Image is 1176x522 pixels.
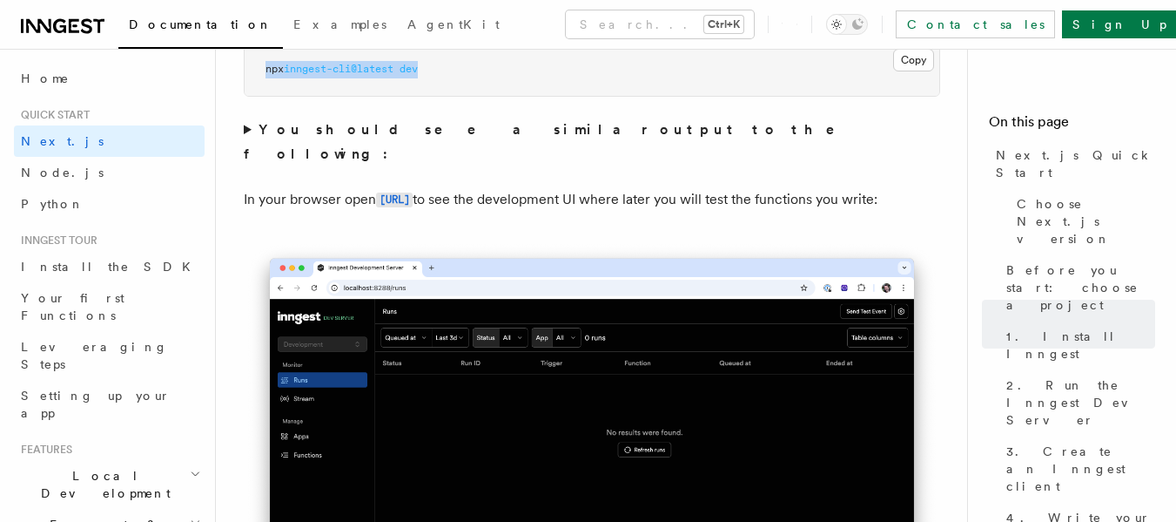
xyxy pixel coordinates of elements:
span: 2. Run the Inngest Dev Server [1006,376,1155,429]
a: Install the SDK [14,251,205,282]
a: Python [14,188,205,220]
a: AgentKit [397,5,510,47]
button: Toggle dark mode [826,14,868,35]
button: Search...Ctrl+K [566,10,754,38]
a: [URL] [376,191,413,207]
span: 3. Create an Inngest client [1006,443,1155,495]
h4: On this page [989,112,1155,139]
a: Examples [283,5,397,47]
span: Choose Next.js version [1017,195,1155,247]
span: Next.js Quick Start [996,146,1155,181]
span: Examples [293,17,386,31]
summary: You should see a similar output to the following: [244,118,940,166]
span: npx [265,63,284,75]
a: Leveraging Steps [14,331,205,380]
span: Quick start [14,108,90,122]
button: Copy [893,49,934,71]
code: [URL] [376,193,413,207]
span: Leveraging Steps [21,340,168,371]
a: 3. Create an Inngest client [999,436,1155,502]
span: Local Development [14,467,190,502]
span: Install the SDK [21,260,201,274]
span: Documentation [129,17,272,31]
span: Python [21,197,84,211]
span: Your first Functions [21,291,124,322]
span: Node.js [21,166,104,180]
span: Home [21,70,70,87]
span: Inngest tour [14,234,97,247]
a: Setting up your app [14,380,205,429]
strong: You should see a similar output to the following: [244,121,859,162]
a: Node.js [14,157,205,188]
a: 1. Install Inngest [999,321,1155,369]
a: Contact sales [896,10,1055,38]
span: Setting up your app [21,389,171,420]
button: Local Development [14,460,205,509]
a: Before you start: choose a project [999,254,1155,321]
a: Choose Next.js version [1010,188,1155,254]
kbd: Ctrl+K [704,16,743,33]
a: 2. Run the Inngest Dev Server [999,369,1155,436]
span: Features [14,443,72,457]
a: Next.js [14,125,205,157]
span: AgentKit [407,17,500,31]
a: Documentation [118,5,283,49]
span: dev [400,63,418,75]
span: 1. Install Inngest [1006,328,1155,363]
a: Your first Functions [14,282,205,331]
span: Next.js [21,134,104,148]
a: Home [14,63,205,94]
p: In your browser open to see the development UI where later you will test the functions you write: [244,187,940,213]
span: Before you start: choose a project [1006,261,1155,314]
span: inngest-cli@latest [284,63,393,75]
a: Next.js Quick Start [989,139,1155,188]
